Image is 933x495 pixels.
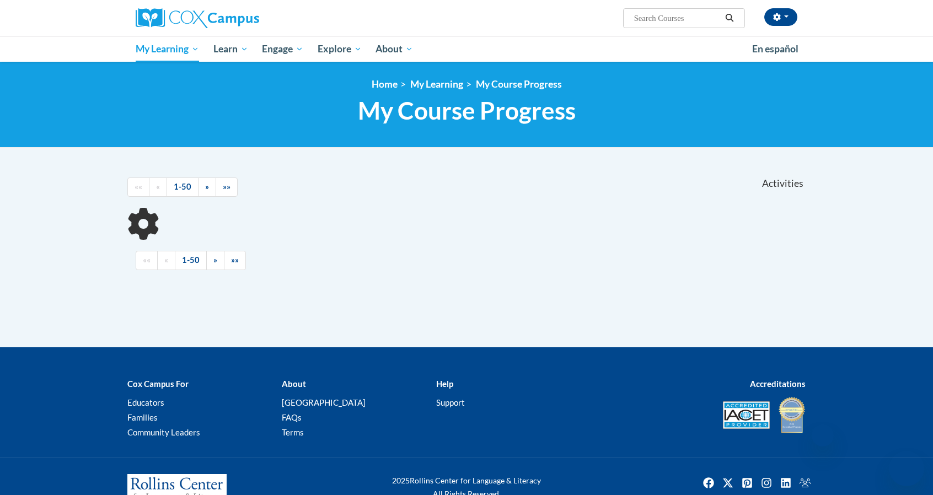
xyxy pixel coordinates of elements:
a: [GEOGRAPHIC_DATA] [282,397,366,407]
a: Home [372,78,398,90]
a: My Learning [128,36,206,62]
span: » [213,255,217,265]
a: Terms [282,427,304,437]
a: Twitter [719,474,737,492]
a: Support [436,397,465,407]
a: Engage [255,36,310,62]
img: Instagram icon [758,474,775,492]
a: Educators [127,397,164,407]
img: IDA® Accredited [778,396,806,434]
img: Cox Campus [136,8,259,28]
span: My Learning [136,42,199,56]
span: »» [231,255,239,265]
div: Main menu [119,36,814,62]
a: Begining [136,251,158,270]
span: Learn [213,42,248,56]
img: Pinterest icon [738,474,756,492]
a: End [224,251,246,270]
input: Search Courses [633,12,721,25]
a: Previous [149,177,167,197]
b: Help [436,379,453,389]
span: » [205,182,209,191]
button: Search [721,12,738,25]
img: Accredited IACET® Provider [723,401,770,429]
a: Cox Campus [136,8,345,28]
a: Facebook Group [796,474,814,492]
a: 1-50 [167,177,199,197]
span: About [376,42,413,56]
img: Twitter icon [719,474,737,492]
span: Explore [318,42,362,56]
a: FAQs [282,412,302,422]
iframe: Close message [812,424,834,446]
a: About [369,36,421,62]
button: Account Settings [764,8,797,26]
b: About [282,379,306,389]
a: Instagram [758,474,775,492]
a: Facebook [700,474,717,492]
a: Pinterest [738,474,756,492]
span: «« [135,182,142,191]
iframe: Button to launch messaging window [889,451,924,486]
a: Next [206,251,224,270]
span: »» [223,182,230,191]
a: My Learning [410,78,463,90]
a: 1-50 [175,251,207,270]
b: Cox Campus For [127,379,189,389]
a: Previous [157,251,175,270]
span: My Course Progress [358,96,576,125]
span: « [164,255,168,265]
a: Linkedin [777,474,795,492]
img: Facebook group icon [796,474,814,492]
img: Facebook icon [700,474,717,492]
span: Engage [262,42,303,56]
span: En español [752,43,798,55]
a: Community Leaders [127,427,200,437]
a: My Course Progress [476,78,562,90]
a: Explore [310,36,369,62]
a: End [216,177,238,197]
a: Next [198,177,216,197]
span: « [156,182,160,191]
a: Begining [127,177,149,197]
b: Accreditations [750,379,806,389]
span: 2025 [392,476,410,485]
a: Families [127,412,158,422]
span: «« [143,255,151,265]
span: Activities [762,177,803,190]
img: LinkedIn icon [777,474,795,492]
a: Learn [206,36,255,62]
a: En español [745,37,806,61]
